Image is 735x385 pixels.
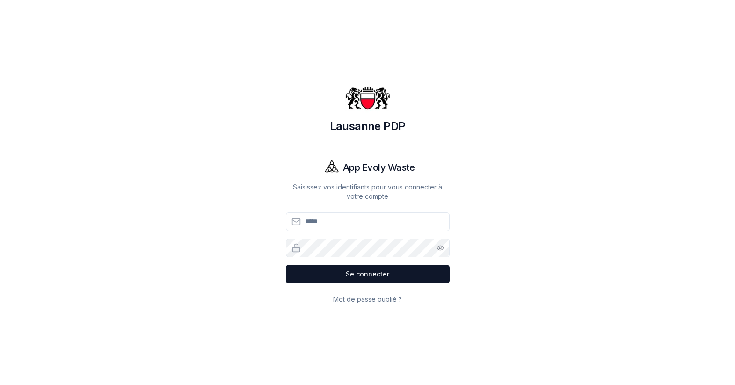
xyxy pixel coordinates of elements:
[286,182,450,201] p: Saisissez vos identifiants pour vous connecter à votre compte
[333,295,402,303] a: Mot de passe oublié ?
[286,119,450,134] h1: Lausanne PDP
[286,265,450,283] button: Se connecter
[345,76,390,121] img: Lausanne PDP Logo
[343,161,415,174] h1: App Evoly Waste
[320,156,343,179] img: Evoly Logo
